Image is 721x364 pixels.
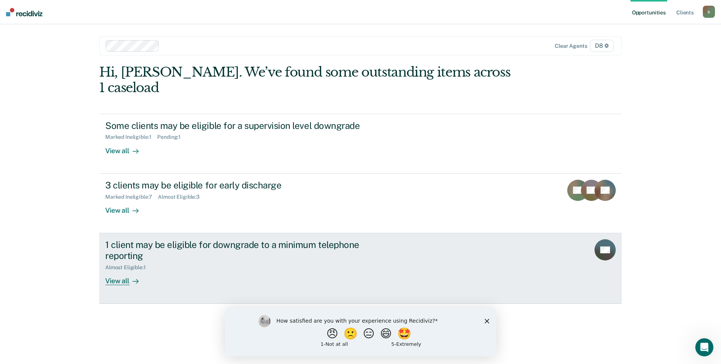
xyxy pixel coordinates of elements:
div: 1 client may be eligible for downgrade to a minimum telephone reporting [105,239,371,261]
div: Pending : 1 [157,134,187,140]
a: Some clients may be eligible for a supervision level downgradeMarked Ineligible:1Pending:1View all [99,114,622,174]
div: Marked Ineligible : 7 [105,194,158,200]
div: View all [105,140,148,155]
iframe: Intercom live chat [695,338,713,356]
div: Hi, [PERSON_NAME]. We’ve found some outstanding items across 1 caseload [99,64,517,96]
div: Almost Eligible : 3 [158,194,206,200]
div: Almost Eligible : 1 [105,264,152,271]
iframe: Survey by Kim from Recidiviz [225,308,496,356]
a: 1 client may be eligible for downgrade to a minimum telephone reportingAlmost Eligible:1View all [99,233,622,304]
button: b [703,6,715,18]
div: View all [105,200,148,215]
span: D8 [590,40,614,52]
img: Recidiviz [6,8,42,16]
div: 3 clients may be eligible for early discharge [105,180,371,191]
div: View all [105,270,148,285]
div: Marked Ineligible : 1 [105,134,157,140]
a: 3 clients may be eligible for early dischargeMarked Ineligible:7Almost Eligible:3View all [99,174,622,233]
div: Some clients may be eligible for a supervision level downgrade [105,120,371,131]
div: Clear agents [555,43,587,49]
